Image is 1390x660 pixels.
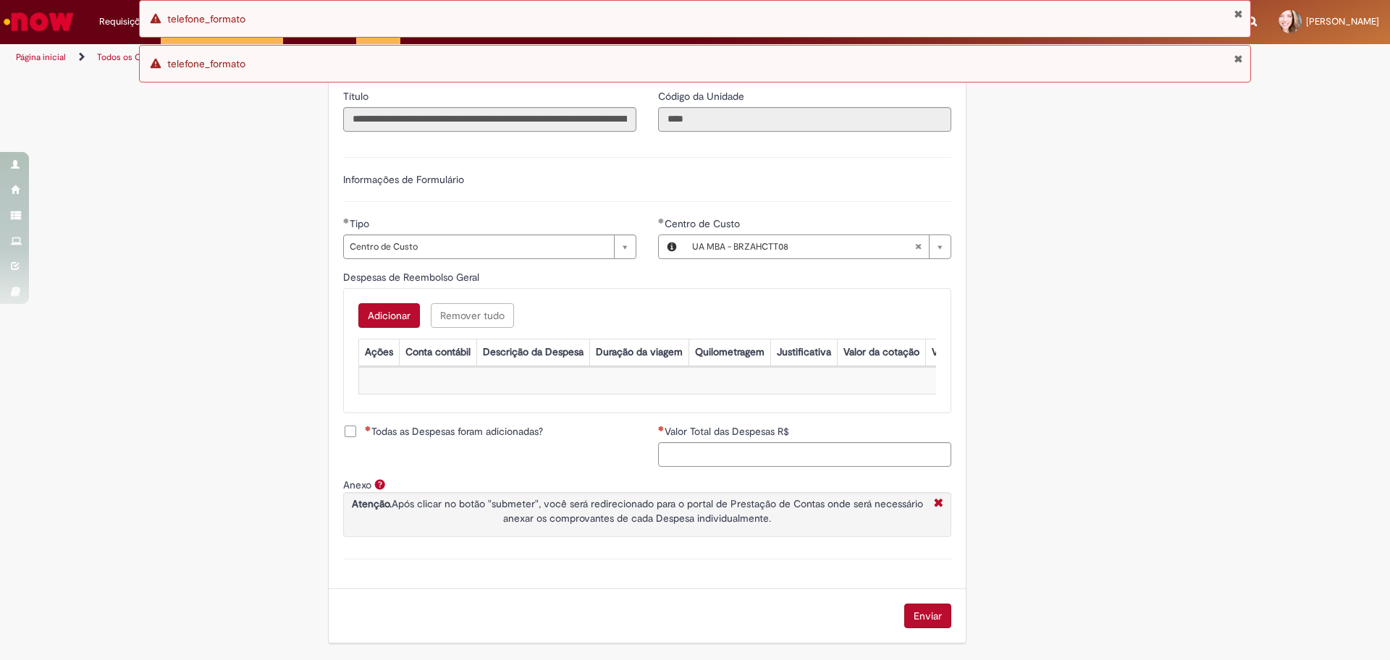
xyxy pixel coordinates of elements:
span: [PERSON_NAME] [1306,15,1379,27]
button: Enviar [904,604,951,628]
span: Requisições [99,14,150,29]
span: Ajuda para Anexo [371,478,389,490]
ul: Trilhas de página [11,44,916,71]
input: Valor Total das Despesas R$ [658,442,951,467]
abbr: Limpar campo Centro de Custo [907,235,929,258]
th: Quilometragem [688,339,770,365]
a: Todos os Catálogos [97,51,174,63]
span: Centro de Custo [665,217,743,230]
label: Somente leitura - Título [343,89,371,103]
th: Descrição da Despesa [476,339,589,365]
span: telefone_formato [167,57,245,70]
i: Fechar More information Por anexo [930,496,947,512]
a: Limpar campo Centro de Custo [685,235,951,258]
label: Somente leitura - Código da Unidade [658,89,747,103]
label: Informações de Formulário [343,173,464,186]
th: Valor da cotação [837,339,925,365]
a: Página inicial [16,51,66,63]
button: Fechar Notificação [1234,53,1243,64]
span: Todas as Despesas foram adicionadas? [365,424,543,439]
button: Add a row for Despesas de Reembolso Geral [358,303,420,328]
button: Fechar Notificação [1234,8,1243,20]
span: Somente leitura - Título [343,90,371,103]
span: Obrigatório Preenchido [658,218,665,224]
th: Valor por Litro [925,339,1002,365]
strong: Atenção. [352,497,392,510]
th: Duração da viagem [589,339,688,365]
th: Conta contábil [399,339,476,365]
label: Anexo [343,478,371,491]
span: Obrigatório Preenchido [343,218,350,224]
img: ServiceNow [1,7,76,36]
span: Valor Total das Despesas R$ [665,425,792,438]
span: telefone_formato [167,12,245,25]
p: Após clicar no botão "submeter", você será redirecionado para o portal de Prestação de Contas ond... [347,496,927,525]
span: Necessários [365,426,371,431]
button: Centro de Custo, Visualizar este registro UA MBA - BRZAHCTT08 [659,235,685,258]
th: Ações [358,339,399,365]
span: Tipo [350,217,372,230]
th: Justificativa [770,339,837,365]
span: Somente leitura - Código da Unidade [658,90,747,103]
span: Necessários [658,426,665,431]
span: Centro de Custo [350,235,607,258]
input: Título [343,107,636,132]
span: UA MBA - BRZAHCTT08 [692,235,914,258]
span: Despesas de Reembolso Geral [343,271,482,284]
input: Código da Unidade [658,107,951,132]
